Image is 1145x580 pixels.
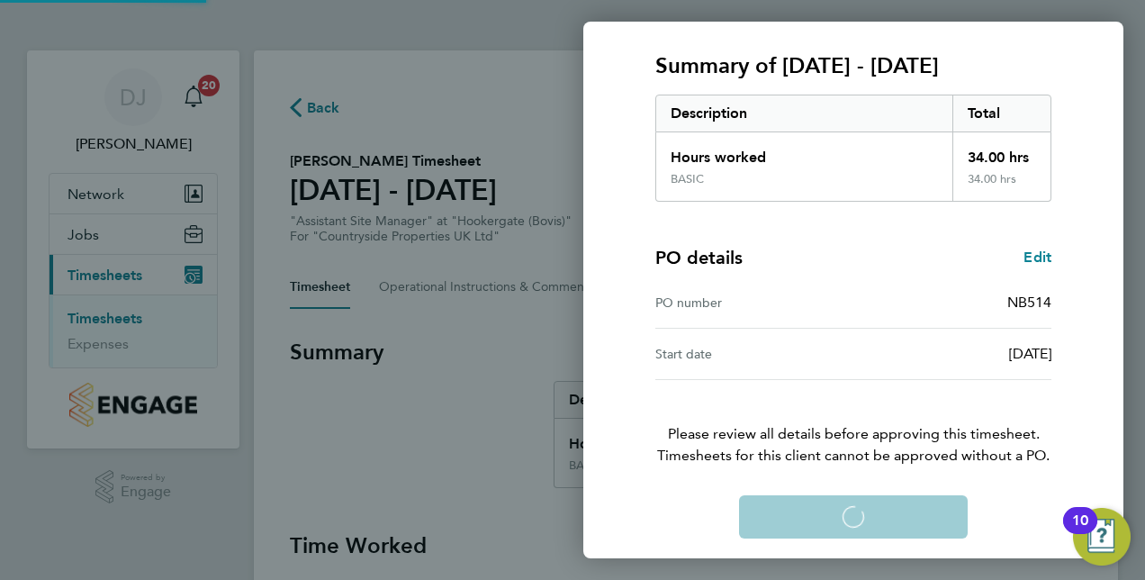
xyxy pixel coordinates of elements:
[656,95,952,131] div: Description
[952,95,1051,131] div: Total
[1007,294,1051,311] span: NB514
[655,95,1051,202] div: Summary of 25 - 31 Aug 2025
[952,132,1051,172] div: 34.00 hrs
[634,445,1073,467] span: Timesheets for this client cannot be approved without a PO.
[1073,508,1131,566] button: Open Resource Center, 10 new notifications
[1023,249,1051,266] span: Edit
[671,172,704,186] div: BASIC
[655,292,853,313] div: PO number
[655,245,743,270] h4: PO details
[655,343,853,365] div: Start date
[656,132,952,172] div: Hours worked
[853,343,1051,365] div: [DATE]
[1072,521,1088,544] div: 10
[952,172,1051,201] div: 34.00 hrs
[1023,247,1051,268] a: Edit
[634,380,1073,467] p: Please review all details before approving this timesheet.
[655,51,1051,80] h3: Summary of [DATE] - [DATE]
